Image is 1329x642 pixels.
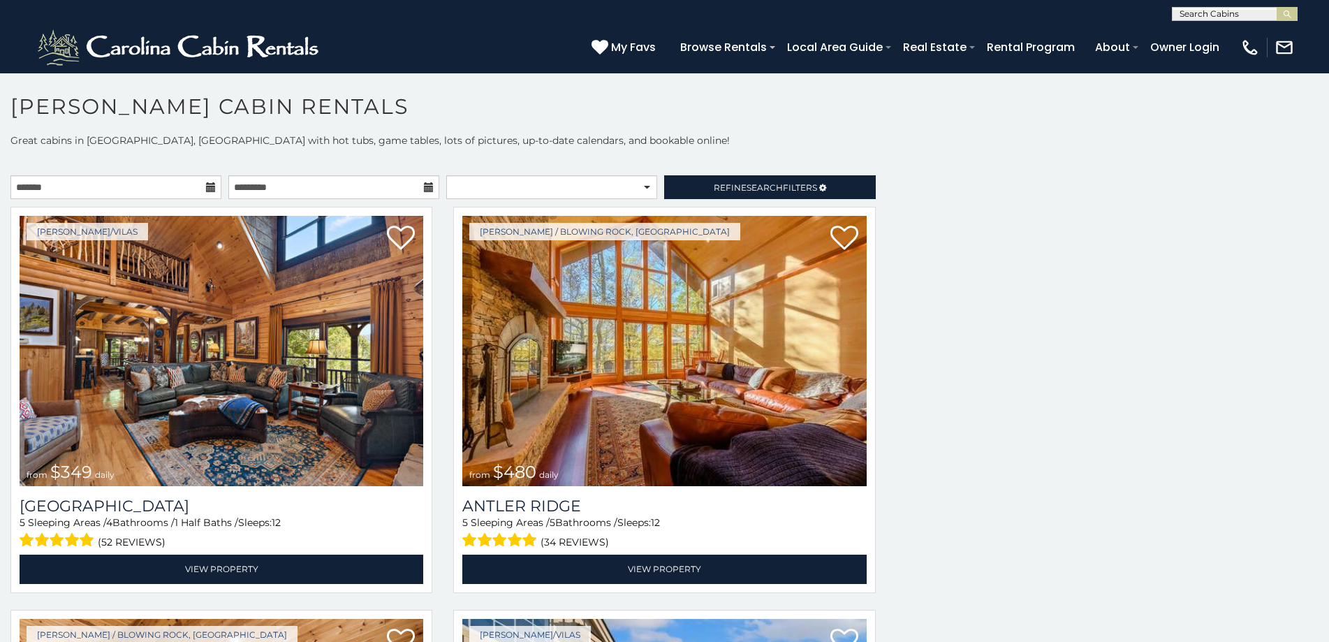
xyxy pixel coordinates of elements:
a: View Property [462,555,866,583]
a: Add to favorites [387,224,415,254]
span: 4 [106,516,112,529]
span: daily [95,469,115,480]
span: $349 [50,462,92,482]
span: 12 [651,516,660,529]
span: (34 reviews) [541,533,609,551]
span: 1 Half Baths / [175,516,238,529]
a: Real Estate [896,35,974,59]
div: Sleeping Areas / Bathrooms / Sleeps: [20,516,423,551]
a: Antler Ridge [462,497,866,516]
span: Search [747,182,783,193]
a: [GEOGRAPHIC_DATA] [20,497,423,516]
a: Browse Rentals [673,35,774,59]
span: from [469,469,490,480]
a: About [1088,35,1137,59]
a: View Property [20,555,423,583]
a: from $480 daily [462,216,866,486]
a: Local Area Guide [780,35,890,59]
span: 12 [272,516,281,529]
img: phone-regular-white.png [1240,38,1260,57]
img: mail-regular-white.png [1275,38,1294,57]
a: [PERSON_NAME]/Vilas [27,223,148,240]
h3: Diamond Creek Lodge [20,497,423,516]
span: Refine Filters [714,182,817,193]
span: My Favs [611,38,656,56]
span: 5 [462,516,468,529]
span: daily [539,469,559,480]
img: 1714397585_thumbnail.jpeg [462,216,866,486]
a: Rental Program [980,35,1082,59]
span: (52 reviews) [98,533,166,551]
a: Owner Login [1143,35,1226,59]
span: $480 [493,462,536,482]
a: from $349 daily [20,216,423,486]
a: Add to favorites [830,224,858,254]
a: My Favs [592,38,659,57]
img: White-1-2.png [35,27,325,68]
div: Sleeping Areas / Bathrooms / Sleeps: [462,516,866,551]
img: 1759438208_thumbnail.jpeg [20,216,423,486]
span: 5 [20,516,25,529]
a: [PERSON_NAME] / Blowing Rock, [GEOGRAPHIC_DATA] [469,223,740,240]
span: 5 [550,516,555,529]
span: from [27,469,47,480]
a: RefineSearchFilters [664,175,875,199]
